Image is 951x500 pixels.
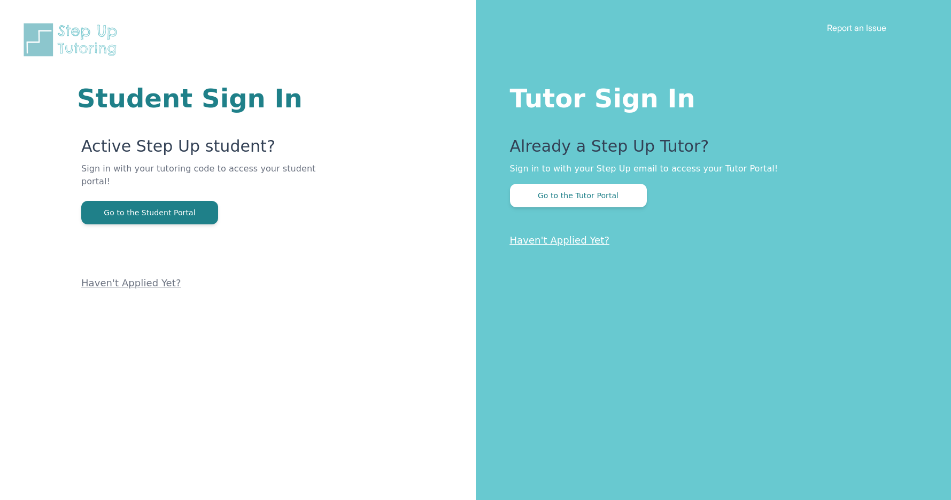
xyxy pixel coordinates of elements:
a: Go to the Tutor Portal [510,190,647,200]
img: Step Up Tutoring horizontal logo [21,21,124,58]
a: Go to the Student Portal [81,207,218,217]
button: Go to the Tutor Portal [510,184,647,207]
a: Haven't Applied Yet? [510,235,610,246]
p: Sign in to with your Step Up email to access your Tutor Portal! [510,162,909,175]
p: Already a Step Up Tutor? [510,137,909,162]
p: Active Step Up student? [81,137,347,162]
button: Go to the Student Portal [81,201,218,224]
p: Sign in with your tutoring code to access your student portal! [81,162,347,201]
h1: Student Sign In [77,85,347,111]
h1: Tutor Sign In [510,81,909,111]
a: Report an Issue [827,22,886,33]
a: Haven't Applied Yet? [81,277,181,288]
